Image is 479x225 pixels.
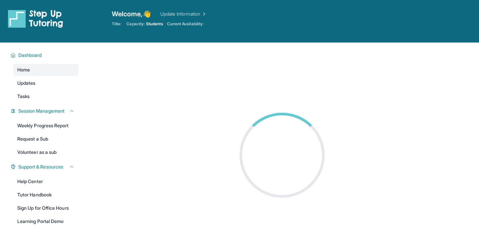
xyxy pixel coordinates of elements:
[167,21,204,27] span: Current Availability:
[16,108,75,114] button: Session Management
[8,9,63,28] img: logo
[13,133,79,145] a: Request a Sub
[13,77,79,89] a: Updates
[17,93,30,100] span: Tasks
[13,64,79,76] a: Home
[200,11,207,17] img: Chevron Right
[17,80,36,86] span: Updates
[16,164,75,170] button: Support & Resources
[13,202,79,214] a: Sign Up for Office Hours
[13,120,79,132] a: Weekly Progress Report
[112,9,151,19] span: Welcome, 👋
[126,21,145,27] span: Capacity:
[17,66,30,73] span: Home
[13,175,79,187] a: Help Center
[13,90,79,102] a: Tasks
[13,146,79,158] a: Volunteer as a sub
[18,164,63,170] span: Support & Resources
[18,108,65,114] span: Session Management
[16,52,75,58] button: Dashboard
[13,189,79,201] a: Tutor Handbook
[160,11,207,17] a: Update Information
[18,52,42,58] span: Dashboard
[146,21,163,27] span: Students
[112,21,121,27] span: Title:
